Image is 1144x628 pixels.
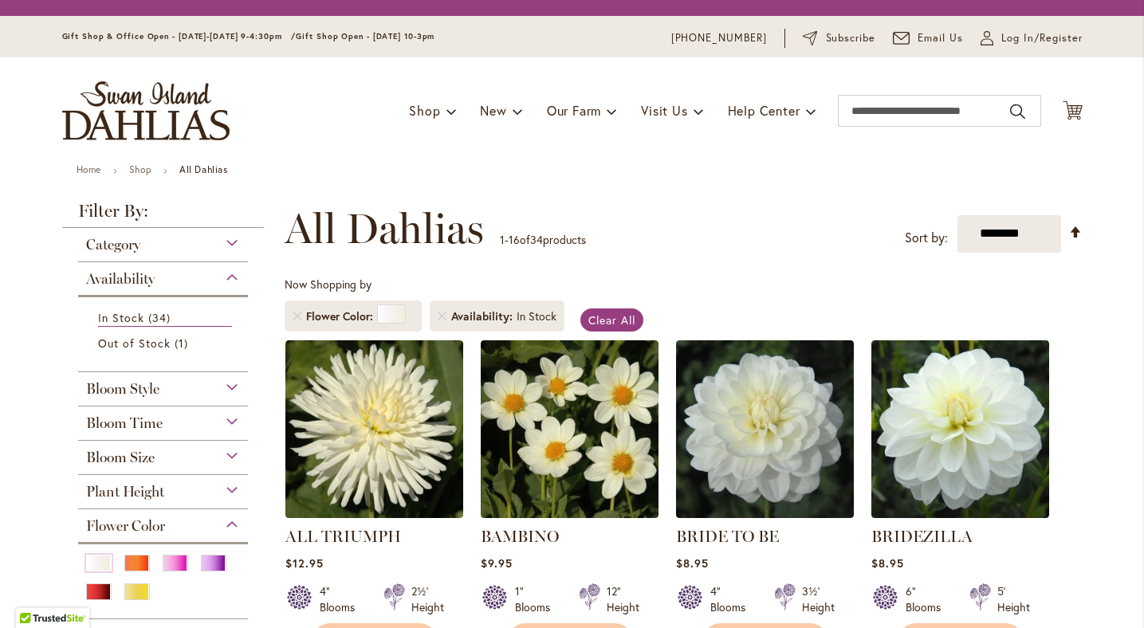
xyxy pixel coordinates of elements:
a: Shop [129,163,151,175]
a: BAMBINO [481,506,658,521]
span: 16 [509,232,520,247]
a: BRIDEZILLA [871,527,973,546]
span: Clear All [588,312,635,328]
a: BRIDE TO BE [676,506,854,521]
strong: All Dahlias [179,163,228,175]
img: BRIDE TO BE [676,340,854,518]
div: 3½' Height [802,583,835,615]
a: Email Us [893,30,963,46]
a: Out of Stock 1 [98,335,233,351]
span: Email Us [918,30,963,46]
div: 12" Height [607,583,639,615]
span: 34 [530,232,543,247]
p: - of products [500,227,586,253]
span: Shop [409,102,440,119]
span: Category [86,236,140,253]
div: 2½' Height [411,583,444,615]
span: Flower Color [86,517,165,535]
span: $8.95 [676,555,709,571]
a: Remove Flower Color White/Cream [293,312,302,321]
span: $12.95 [285,555,324,571]
span: Now Shopping by [285,277,372,292]
span: Bloom Size [86,449,155,466]
a: BRIDEZILLA [871,506,1049,521]
span: $9.95 [481,555,513,571]
a: BAMBINO [481,527,559,546]
a: [PHONE_NUMBER] [671,30,768,46]
div: 5' Height [997,583,1030,615]
span: 1 [500,232,505,247]
a: In Stock 34 [98,309,233,327]
img: BRIDEZILLA [871,340,1049,518]
span: Bloom Style [86,380,159,398]
div: 4" Blooms [710,583,755,615]
span: 1 [175,335,192,351]
span: Out of Stock [98,336,171,351]
span: In Stock [98,310,144,325]
a: store logo [62,81,230,140]
div: 1" Blooms [515,583,560,615]
a: ALL TRIUMPH [285,527,401,546]
a: Log In/Register [981,30,1083,46]
img: BAMBINO [481,340,658,518]
span: Help Center [728,102,800,119]
span: Our Farm [547,102,601,119]
span: Bloom Time [86,414,163,432]
label: Sort by: [905,223,948,253]
span: Flower Color [306,308,377,324]
a: ALL TRIUMPH [285,506,463,521]
span: Plant Height [86,483,164,500]
span: Subscribe [826,30,876,46]
a: Subscribe [803,30,875,46]
a: Clear All [580,308,643,332]
div: 6" Blooms [906,583,950,615]
span: New [480,102,506,119]
span: Visit Us [641,102,687,119]
span: Availability [86,270,155,288]
span: Availability [451,308,517,324]
strong: Filter By: [62,202,265,228]
span: Log In/Register [1001,30,1083,46]
span: 34 [148,309,175,326]
div: In Stock [517,308,556,324]
span: Gift Shop & Office Open - [DATE]-[DATE] 9-4:30pm / [62,31,297,41]
span: All Dahlias [285,205,484,253]
span: Gift Shop Open - [DATE] 10-3pm [296,31,434,41]
div: 4" Blooms [320,583,364,615]
img: ALL TRIUMPH [285,340,463,518]
a: Remove Availability In Stock [438,312,447,321]
span: $8.95 [871,555,904,571]
a: Home [77,163,101,175]
a: BRIDE TO BE [676,527,779,546]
